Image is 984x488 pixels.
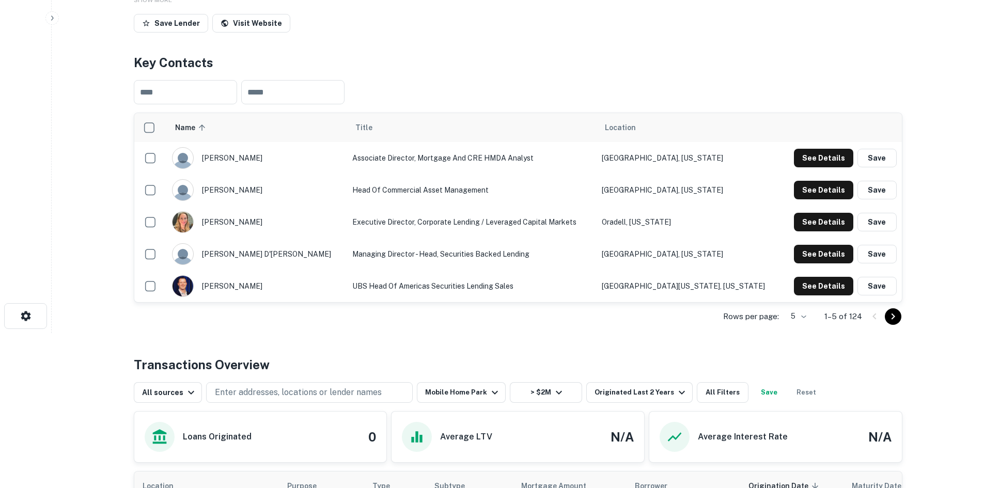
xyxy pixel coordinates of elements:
[597,113,781,142] th: Location
[173,244,193,264] img: 9c8pery4andzj6ohjkjp54ma2
[172,275,342,297] div: [PERSON_NAME]
[794,149,853,167] button: See Details
[172,243,342,265] div: [PERSON_NAME] d'[PERSON_NAME]
[698,431,788,443] h6: Average Interest Rate
[857,245,897,263] button: Save
[347,113,597,142] th: Title
[597,270,781,302] td: [GEOGRAPHIC_DATA][US_STATE], [US_STATE]
[611,428,634,446] h4: N/A
[586,382,693,403] button: Originated Last 2 Years
[597,238,781,270] td: [GEOGRAPHIC_DATA], [US_STATE]
[134,355,270,374] h4: Transactions Overview
[824,310,862,323] p: 1–5 of 124
[595,386,688,399] div: Originated Last 2 Years
[173,276,193,296] img: 1748783838421
[510,382,582,403] button: > $2M
[206,382,413,403] button: Enter addresses, locations or lender names
[440,431,492,443] h6: Average LTV
[215,386,382,399] p: Enter addresses, locations or lender names
[753,382,786,403] button: Save your search to get updates of matches that match your search criteria.
[868,428,892,446] h4: N/A
[172,179,342,201] div: [PERSON_NAME]
[932,372,984,422] iframe: Chat Widget
[597,142,781,174] td: [GEOGRAPHIC_DATA], [US_STATE]
[134,14,208,33] button: Save Lender
[723,310,779,323] p: Rows per page:
[173,148,193,168] img: 9c8pery4andzj6ohjkjp54ma2
[355,121,386,134] span: Title
[347,174,597,206] td: Head of Commercial Asset Management
[783,309,808,324] div: 5
[368,428,376,446] h4: 0
[142,386,197,399] div: All sources
[134,382,202,403] button: All sources
[857,277,897,295] button: Save
[857,213,897,231] button: Save
[794,213,853,231] button: See Details
[175,121,209,134] span: Name
[183,431,252,443] h6: Loans Originated
[794,277,853,295] button: See Details
[597,206,781,238] td: Oradell, [US_STATE]
[857,149,897,167] button: Save
[134,113,902,302] div: scrollable content
[172,211,342,233] div: [PERSON_NAME]
[794,245,853,263] button: See Details
[167,113,347,142] th: Name
[134,53,902,72] h4: Key Contacts
[347,270,597,302] td: UBS Head of Americas Securities Lending Sales
[597,174,781,206] td: [GEOGRAPHIC_DATA], [US_STATE]
[172,147,342,169] div: [PERSON_NAME]
[347,238,597,270] td: Managing Director - Head, Securities Backed Lending
[173,180,193,200] img: 9c8pery4andzj6ohjkjp54ma2
[857,181,897,199] button: Save
[417,382,506,403] button: Mobile Home Park
[790,382,823,403] button: Reset
[173,212,193,232] img: 1679438837686
[347,206,597,238] td: Executive Director, Corporate Lending / Leveraged Capital Markets
[605,121,636,134] span: Location
[697,382,748,403] button: All Filters
[347,142,597,174] td: Associate Director, Mortgage and CRE HMDA Analyst
[885,308,901,325] button: Go to next page
[212,14,290,33] a: Visit Website
[794,181,853,199] button: See Details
